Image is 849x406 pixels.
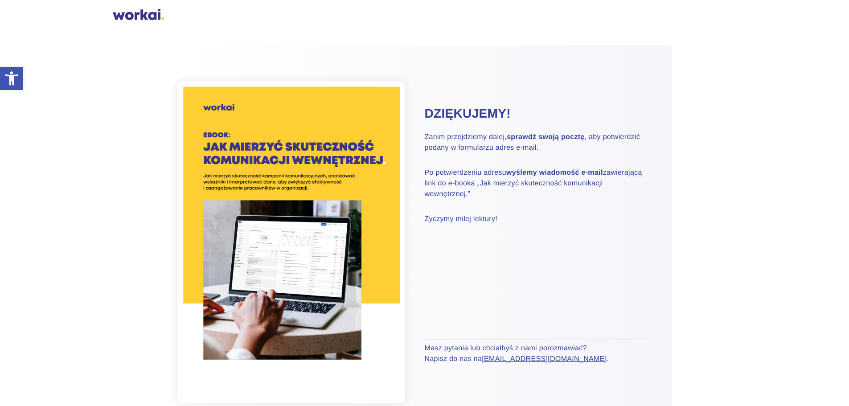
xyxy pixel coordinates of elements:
[425,132,650,153] p: Zanim przejdziemy dalej, , aby potwierdzić podany w formularzu adres e-mail.
[425,105,650,122] h2: Dziękujemy!
[482,355,607,363] a: [EMAIL_ADDRESS][DOMAIN_NAME]
[425,343,650,365] p: Masz pytania lub chciałbyś z nami porozmawiać? Napisz do nas na .
[425,168,650,200] p: Po potwierdzeniu adresu zawierającą link do e-booka „Jak mierzyć skuteczność komunikacji wewnętrz...
[507,133,584,141] strong: sprawdź swoją pocztę
[425,214,650,225] p: Życzymy miłej lektury!
[506,169,603,176] strong: wyślemy wiadomość e-mail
